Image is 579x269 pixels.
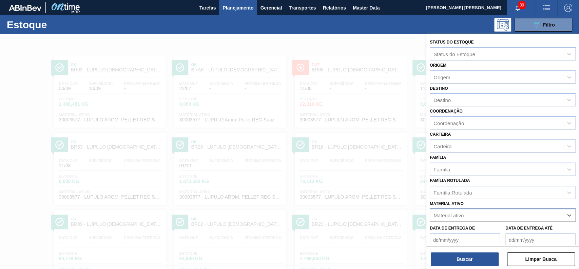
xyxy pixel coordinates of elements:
[433,51,475,57] div: Status do Estoque
[430,201,464,206] label: Material ativo
[542,4,551,12] img: userActions
[353,4,380,12] span: Master Data
[430,178,470,183] label: Família Rotulada
[430,63,446,68] label: Origem
[433,213,464,218] div: Material ativo
[507,3,528,13] button: Notificações
[430,233,500,247] input: dd/mm/yyyy
[430,132,451,137] label: Carteira
[430,86,448,91] label: Destino
[433,166,450,172] div: Família
[433,143,451,149] div: Carteira
[430,155,446,160] label: Família
[433,120,464,126] div: Coordenação
[323,4,346,12] span: Relatórios
[199,4,216,12] span: Tarefas
[564,4,572,12] img: Logout
[430,109,463,114] label: Coordenação
[505,233,576,247] input: dd/mm/yyyy
[223,4,253,12] span: Planejamento
[515,18,572,32] button: Filtro
[518,1,525,9] span: 39
[9,5,41,11] img: TNhmsLtSVTkK8tSr43FrP2fwEKptu5GPRR3wAAAABJRU5ErkJggg==
[7,21,106,29] h1: Estoque
[289,4,316,12] span: Transportes
[433,189,472,195] div: Família Rotulada
[433,97,451,103] div: Destino
[494,18,511,32] div: Pogramando: nenhum usuário selecionado
[430,40,474,45] label: Status do Estoque
[505,226,553,231] label: Data de Entrega até
[433,74,450,80] div: Origem
[260,4,282,12] span: Gerencial
[430,226,475,231] label: Data de Entrega de
[543,22,555,28] span: Filtro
